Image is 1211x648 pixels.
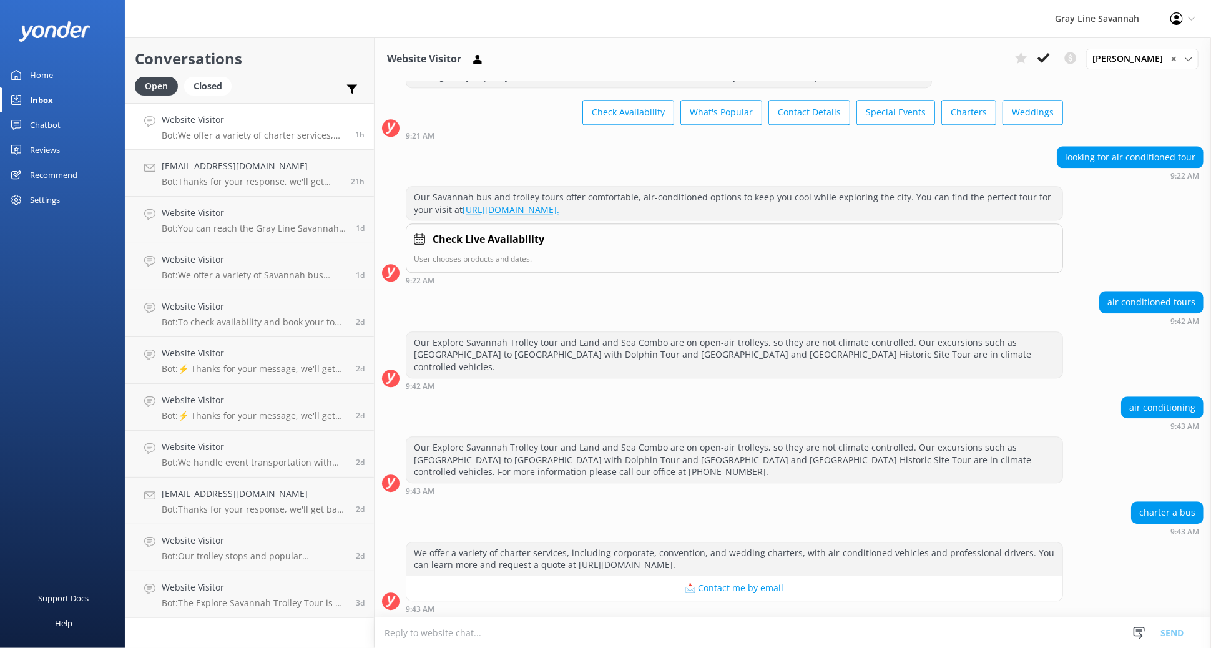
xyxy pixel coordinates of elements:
[406,488,434,495] strong: 9:43 AM
[162,581,346,594] h4: Website Visitor
[1170,172,1199,180] strong: 9:22 AM
[356,223,365,233] span: Oct 12 2025 06:15am (UTC -04:00) America/New_York
[184,79,238,92] a: Closed
[162,551,346,562] p: Bot: Our trolley stops and popular pickup/drop-off locations are listed on the map available on t...
[406,606,434,613] strong: 9:43 AM
[30,137,60,162] div: Reviews
[39,586,89,611] div: Support Docs
[356,317,365,327] span: Oct 11 2025 11:05am (UTC -04:00) America/New_York
[406,381,1063,390] div: Oct 13 2025 09:42am (UTC -04:00) America/New_York
[125,478,374,524] a: [EMAIL_ADDRESS][DOMAIN_NAME]Bot:Thanks for your response, we'll get back to you as soon as we can...
[162,300,346,313] h4: Website Visitor
[55,611,72,636] div: Help
[1092,52,1170,66] span: [PERSON_NAME]
[356,363,365,374] span: Oct 11 2025 09:47am (UTC -04:00) America/New_York
[356,410,365,421] span: Oct 11 2025 07:17am (UTC -04:00) America/New_York
[162,270,346,281] p: Bot: We offer a variety of Savannah bus tours, all in air-conditioned comfort. You can explore op...
[1100,292,1203,313] div: air conditioned tours
[463,204,559,215] a: [URL][DOMAIN_NAME].
[406,383,434,390] strong: 9:42 AM
[1057,171,1204,180] div: Oct 13 2025 09:22am (UTC -04:00) America/New_York
[125,290,374,337] a: Website VisitorBot:To check availability and book your tour, please visit [URL][DOMAIN_NAME].2d
[1170,53,1177,65] span: ✕
[1131,527,1204,536] div: Oct 13 2025 09:43am (UTC -04:00) America/New_York
[768,100,850,125] button: Contact Details
[30,87,53,112] div: Inbox
[162,410,346,421] p: Bot: ⚡ Thanks for your message, we'll get back to you as soon as we can. You're also welcome to k...
[125,197,374,243] a: Website VisitorBot:You can reach the Gray Line Savannah team at [PHONE_NUMBER], [PHONE_NUMBER] (t...
[856,100,935,125] button: Special Events
[162,440,346,454] h4: Website Visitor
[1170,528,1199,536] strong: 9:43 AM
[162,113,346,127] h4: Website Visitor
[1132,502,1203,523] div: charter a bus
[162,534,346,547] h4: Website Visitor
[406,132,434,140] strong: 9:21 AM
[355,129,365,140] span: Oct 13 2025 09:43am (UTC -04:00) America/New_York
[406,131,1063,140] div: Oct 13 2025 09:21am (UTC -04:00) America/New_York
[406,604,1063,613] div: Oct 13 2025 09:43am (UTC -04:00) America/New_York
[125,431,374,478] a: Website VisitorBot:We handle event transportation with modern, air-conditioned vehicles and profe...
[582,100,674,125] button: Check Availability
[162,363,346,375] p: Bot: ⚡ Thanks for your message, we'll get back to you as soon as we can. You're also welcome to k...
[162,504,346,515] p: Bot: Thanks for your response, we'll get back to you as soon as we can during opening hours.
[162,176,341,187] p: Bot: Thanks for your response, we'll get back to you as soon as we can during opening hours.
[162,317,346,328] p: Bot: To check availability and book your tour, please visit [URL][DOMAIN_NAME].
[162,159,341,173] h4: [EMAIL_ADDRESS][DOMAIN_NAME]
[125,524,374,571] a: Website VisitorBot:Our trolley stops and popular pickup/drop-off locations are listed on the map ...
[406,576,1062,601] button: 📩 Contact me by email
[125,243,374,290] a: Website VisitorBot:We offer a variety of Savannah bus tours, all in air-conditioned comfort. You ...
[1099,317,1204,325] div: Oct 13 2025 09:42am (UTC -04:00) America/New_York
[356,270,365,280] span: Oct 11 2025 05:04pm (UTC -04:00) America/New_York
[125,337,374,384] a: Website VisitorBot:⚡ Thanks for your message, we'll get back to you as soon as we can. You're als...
[680,100,762,125] button: What's Popular
[406,437,1062,483] div: Our Explore Savannah Trolley tour and Land and Sea Combo are on open-air trolleys, so they are no...
[1170,423,1199,430] strong: 9:43 AM
[1170,318,1199,325] strong: 9:42 AM
[19,21,91,42] img: yonder-white-logo.png
[162,487,346,501] h4: [EMAIL_ADDRESS][DOMAIN_NAME]
[387,51,461,67] h3: Website Visitor
[406,187,1062,220] div: Our Savannah bus and trolley tours offer comfortable, air-conditioned options to keep you cool wh...
[162,223,346,234] p: Bot: You can reach the Gray Line Savannah team at [PHONE_NUMBER], [PHONE_NUMBER] (toll-free), or ...
[125,103,374,150] a: Website VisitorBot:We offer a variety of charter services, including corporate, convention, and w...
[184,77,232,96] div: Closed
[1057,147,1203,168] div: looking for air conditioned tour
[162,130,346,141] p: Bot: We offer a variety of charter services, including corporate, convention, and wedding charter...
[406,542,1062,576] div: We offer a variety of charter services, including corporate, convention, and wedding charters, wi...
[433,232,544,248] h4: Check Live Availability
[162,457,346,468] p: Bot: We handle event transportation with modern, air-conditioned vehicles and professional driver...
[125,384,374,431] a: Website VisitorBot:⚡ Thanks for your message, we'll get back to you as soon as we can. You're als...
[162,346,346,360] h4: Website Visitor
[406,332,1062,378] div: Our Explore Savannah Trolley tour and Land and Sea Combo are on open-air trolleys, so they are no...
[406,277,434,285] strong: 9:22 AM
[1121,421,1204,430] div: Oct 13 2025 09:43am (UTC -04:00) America/New_York
[125,150,374,197] a: [EMAIL_ADDRESS][DOMAIN_NAME]Bot:Thanks for your response, we'll get back to you as soon as we can...
[1086,49,1199,69] div: Assign User
[162,393,346,407] h4: Website Visitor
[356,597,365,608] span: Oct 09 2025 08:19pm (UTC -04:00) America/New_York
[356,504,365,514] span: Oct 10 2025 03:45pm (UTC -04:00) America/New_York
[162,206,346,220] h4: Website Visitor
[30,62,53,87] div: Home
[30,162,77,187] div: Recommend
[135,79,184,92] a: Open
[356,551,365,561] span: Oct 10 2025 02:46pm (UTC -04:00) America/New_York
[406,486,1063,495] div: Oct 13 2025 09:43am (UTC -04:00) America/New_York
[135,47,365,71] h2: Conversations
[135,77,178,96] div: Open
[406,276,1063,285] div: Oct 13 2025 09:22am (UTC -04:00) America/New_York
[356,457,365,468] span: Oct 10 2025 07:34pm (UTC -04:00) America/New_York
[1003,100,1063,125] button: Weddings
[351,176,365,187] span: Oct 12 2025 02:02pm (UTC -04:00) America/New_York
[125,571,374,618] a: Website VisitorBot:The Explore Savannah Trolley Tour is a 90-minute, fully narrated sightseeing e...
[30,112,61,137] div: Chatbot
[414,253,1055,265] p: User chooses products and dates.
[162,253,346,267] h4: Website Visitor
[941,100,996,125] button: Charters
[30,187,60,212] div: Settings
[162,597,346,609] p: Bot: The Explore Savannah Trolley Tour is a 90-minute, fully narrated sightseeing experience that...
[1122,397,1203,418] div: air conditioning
